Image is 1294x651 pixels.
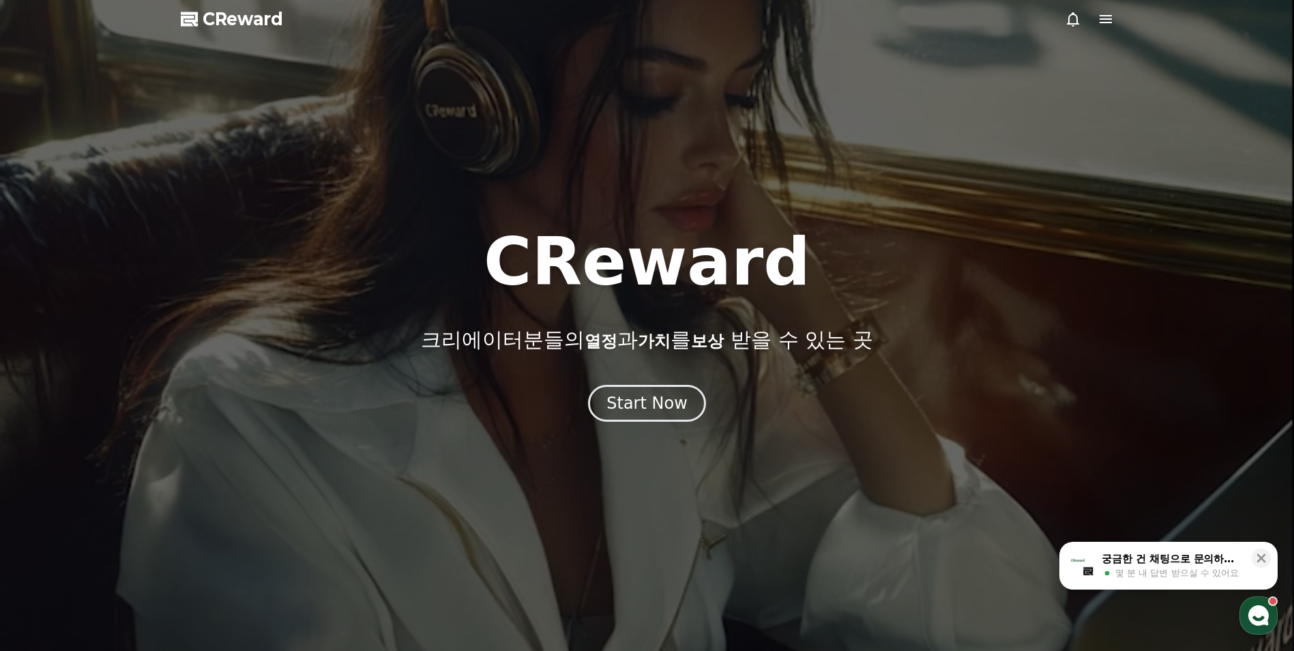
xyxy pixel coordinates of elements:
[421,328,872,352] p: 크리에이터분들의 과 를 받을 수 있는 곳
[588,399,706,411] a: Start Now
[585,332,617,351] span: 열정
[484,229,810,295] h1: CReward
[691,332,724,351] span: 보상
[588,385,706,422] button: Start Now
[638,332,671,351] span: 가치
[606,392,688,414] div: Start Now
[181,8,283,30] a: CReward
[203,8,283,30] span: CReward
